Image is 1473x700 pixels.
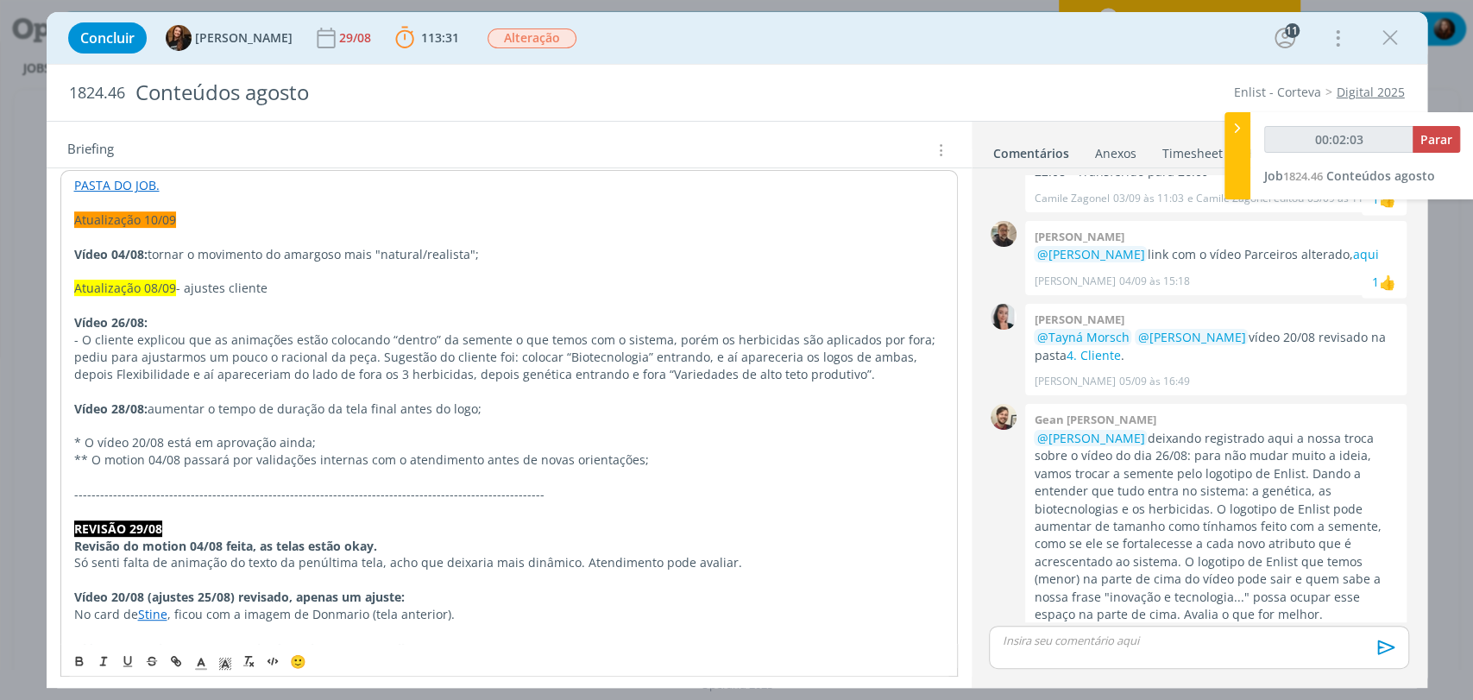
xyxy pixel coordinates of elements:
[1036,246,1144,262] span: @[PERSON_NAME]
[1034,229,1124,244] b: [PERSON_NAME]
[74,246,944,263] p: tornar o movimento do amargoso mais "natural/realista";
[1118,374,1189,389] span: 05/09 às 16:49
[1034,374,1115,389] p: [PERSON_NAME]
[991,221,1017,247] img: R
[74,589,405,605] strong: Vídeo 20/08 (ajustes 25/08) revisado, apenas um ajuste:
[138,606,167,622] a: Stine
[1034,274,1115,289] p: [PERSON_NAME]
[166,25,293,51] button: T[PERSON_NAME]
[1034,430,1398,624] p: deixando registrado aqui a nossa troca sobre o vídeo do dia 26/08: para não mudar muito a ideia, ...
[1036,430,1144,446] span: @[PERSON_NAME]
[290,652,306,669] span: 🙂
[213,650,237,671] span: Cor de Fundo
[1352,246,1378,262] a: aqui
[991,404,1017,430] img: G
[1118,274,1189,289] span: 04/09 às 15:18
[1187,191,1303,206] span: e Camile Zagonel editou
[339,32,375,44] div: 29/08
[1034,312,1124,327] b: [PERSON_NAME]
[1034,191,1109,206] p: Camile Zagonel
[991,304,1017,330] img: C
[74,554,944,571] p: Só senti falta de animação do texto da penúltima tela, acho que deixaria mais dinâmico. Atendimen...
[488,28,576,48] span: Alteração
[1034,246,1398,263] p: link com o vídeo Parceiros alterado,
[129,72,841,114] div: Conteúdos agosto
[1420,131,1452,148] span: Parar
[74,606,944,623] p: No card de , ficou com a imagem de Donmario (tela anterior).
[74,177,160,193] a: PASTA DO JOB.
[1271,24,1299,52] button: 11
[74,400,148,417] strong: Vídeo 28/08:
[1283,168,1323,184] span: 1824.46
[1034,329,1398,364] p: vídeo 20/08 revisado na pasta .
[47,12,1427,688] div: dialog
[80,31,135,45] span: Concluir
[69,84,125,103] span: 1824.46
[67,139,114,161] span: Briefing
[74,246,148,262] strong: Vídeo 04/08:
[1161,137,1224,162] a: Timesheet
[1379,272,1396,293] div: Eduarda Pereira
[1372,273,1379,291] div: 1
[74,400,944,418] p: aumentar o tempo de duração da tela final antes do logo;
[1413,126,1460,153] button: Parar
[286,650,310,671] button: 🙂
[1326,167,1435,184] span: Conteúdos agosto
[487,28,577,49] button: Alteração
[74,280,176,296] span: Atualização 08/09
[74,331,944,383] p: - O cliente explicou que as animações estão colocando “dentro” da semente o que temos com o siste...
[1095,145,1136,162] div: Anexos
[992,137,1070,162] a: Comentários
[1234,84,1321,100] a: Enlist - Corteva
[74,211,176,228] span: Atualização 10/09
[74,451,944,469] p: ** O motion 04/08 passará por validações internas com o atendimento antes de novas orientações;
[74,434,944,451] p: * O vídeo 20/08 está em aprovação ainda;
[1036,329,1129,345] span: @Tayná Morsch
[74,520,162,537] strong: REVISÃO 29/08
[189,650,213,671] span: Cor do Texto
[1034,412,1155,427] b: Gean [PERSON_NAME]
[391,24,463,52] button: 113:31
[74,640,435,657] strong: Vídeo 26/08 (ajustes 22/08) revisado e okay na pasta Cliente.
[1264,167,1435,184] a: Job1824.46Conteúdos agosto
[1137,329,1245,345] span: @[PERSON_NAME]
[68,22,147,54] button: Concluir
[1285,23,1300,38] div: 11
[1337,84,1405,100] a: Digital 2025
[74,486,944,503] p: -------------------------------------------------------------------------------------------------...
[195,32,293,44] span: [PERSON_NAME]
[1066,347,1120,363] a: 4. Cliente
[74,314,148,331] strong: Vídeo 26/08:
[74,538,377,554] strong: Revisão do motion 04/08 feita, as telas estão okay.
[166,25,192,51] img: T
[1372,190,1379,208] div: 1
[421,29,459,46] span: 113:31
[1379,189,1396,210] div: Eduarda Pereira
[74,280,944,297] p: - ajustes cliente
[1112,191,1183,206] span: 03/09 às 11:03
